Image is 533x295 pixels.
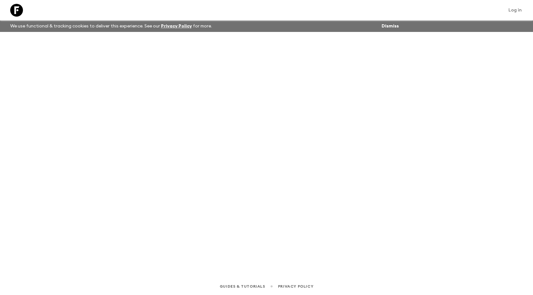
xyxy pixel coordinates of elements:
a: Guides & Tutorials [220,283,265,290]
a: Privacy Policy [278,283,313,290]
a: Log in [505,6,525,15]
a: Privacy Policy [161,24,192,28]
p: We use functional & tracking cookies to deliver this experience. See our for more. [8,20,215,32]
button: Dismiss [380,22,400,31]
